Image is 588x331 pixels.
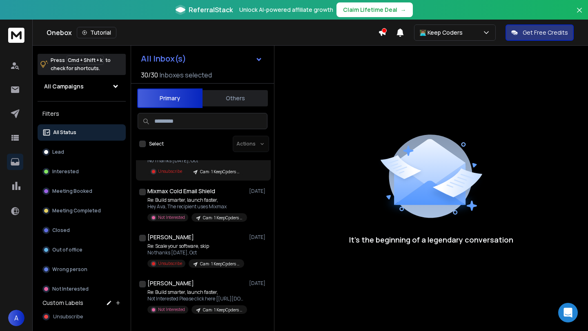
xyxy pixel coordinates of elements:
p: Unlock AI-powered affiliate growth [239,6,333,14]
p: Meeting Completed [52,207,101,214]
button: All Status [38,124,126,141]
div: Open Intercom Messenger [558,303,578,322]
span: ReferralStack [189,5,233,15]
p: Unsubscribe [158,168,182,174]
h1: [PERSON_NAME] [147,233,194,241]
p: Not Interested [158,307,185,313]
button: Out of office [38,242,126,258]
p: Closed [52,227,70,234]
p: Re: Build smarter, launch faster, [147,289,245,296]
p: All Status [53,129,76,136]
button: All Campaigns [38,78,126,95]
h1: All Campaigns [44,82,84,90]
button: Meeting Booked [38,183,126,199]
button: Unsubscribe [38,309,126,325]
span: 30 / 30 [141,70,158,80]
button: All Inbox(s) [134,51,269,67]
button: Meeting Completed [38,203,126,219]
button: A [8,310,24,326]
button: Wrong person [38,261,126,278]
button: Not Interested [38,281,126,297]
p: [DATE] [249,234,267,241]
button: Primary [137,88,203,108]
p: Re: Build smarter, launch faster, [147,197,245,203]
p: Not Interested Please click here [[URL][DOMAIN_NAME][DOMAIN_NAME]] to book a call [147,296,245,302]
p: Re: Scale your software, skip [147,243,244,249]
h1: [PERSON_NAME] [147,279,194,287]
label: Select [149,141,164,147]
h3: Inboxes selected [160,70,212,80]
p: Meeting Booked [52,188,92,194]
button: Others [203,89,268,107]
p: Wrong person [52,266,87,273]
h1: Mixmax Cold Email Shield [147,187,215,195]
h3: Filters [38,108,126,119]
p: Unsubscribe [158,260,182,267]
p: Hey Ava, The recipient uses Mixmax [147,203,245,210]
button: Lead [38,144,126,160]
p: Lead [52,149,64,155]
button: Get Free Credits [506,24,574,41]
p: Press to check for shortcuts. [51,56,111,73]
p: Get Free Credits [523,29,568,37]
button: Tutorial [77,27,116,38]
span: → [401,6,406,14]
span: Unsubscribe [53,313,83,320]
p: 👨🏽‍💻 Keep Coders [419,29,466,37]
button: Close banner [574,5,585,24]
span: Cmd + Shift + k [67,55,104,65]
p: No Thanks [DATE], Oct [147,157,244,164]
p: [DATE] [249,280,267,287]
button: Interested [38,163,126,180]
p: Out of office [52,247,82,253]
p: Cam: 1 KeepCpders 3.3K [200,261,239,267]
p: Cam: 1 KeepCpders 3.3K [200,169,239,175]
p: No thanks [DATE], Oct [147,249,244,256]
button: Claim Lifetime Deal→ [336,2,413,17]
p: Not Interested [158,214,185,221]
h3: Custom Labels [42,299,83,307]
p: Interested [52,168,79,175]
h1: All Inbox(s) [141,55,186,63]
p: Cam: 1 KeepCpders 3.3K [203,307,242,313]
div: Onebox [47,27,378,38]
p: Not Interested [52,286,89,292]
p: [DATE] [249,188,267,194]
p: It’s the beginning of a legendary conversation [349,234,513,245]
p: Cam: 1 KeepCpders 3.3K [203,215,242,221]
button: Closed [38,222,126,238]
